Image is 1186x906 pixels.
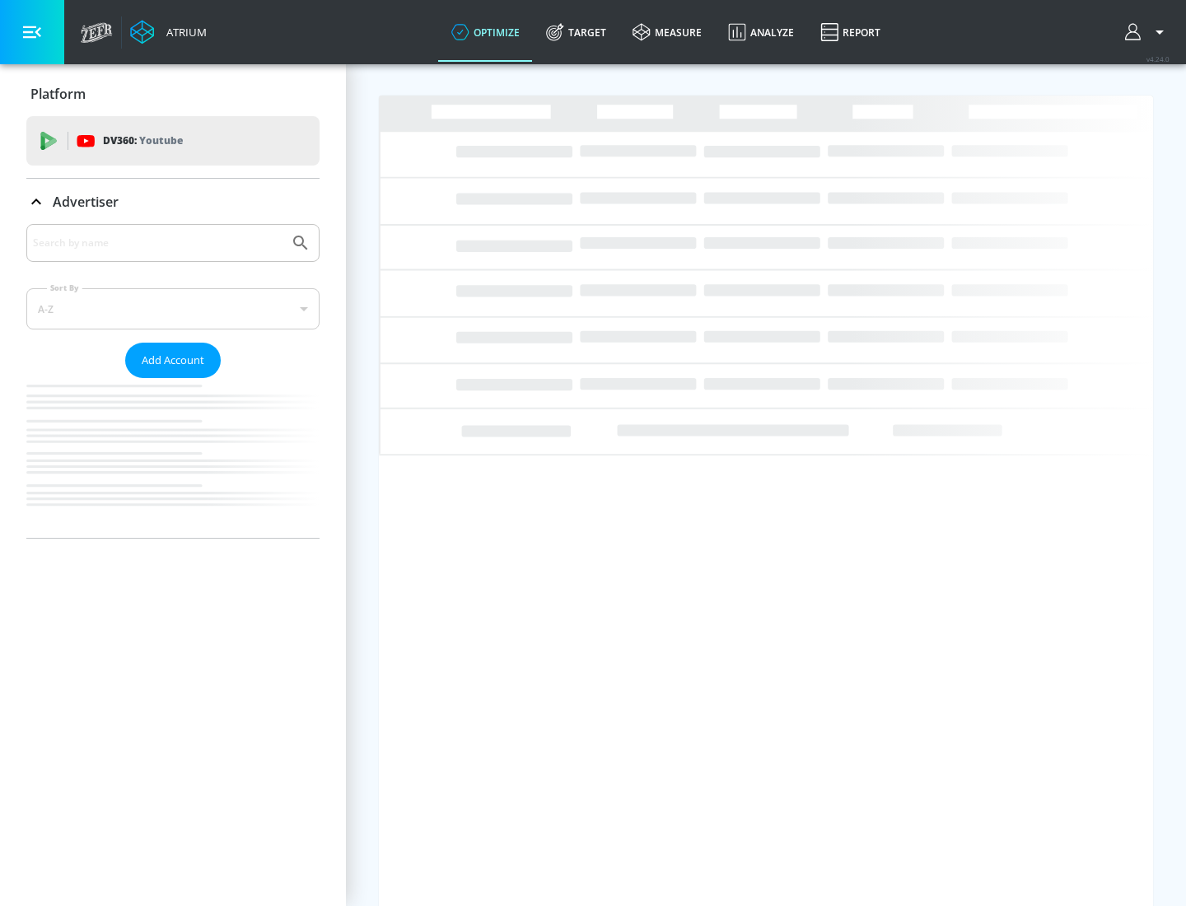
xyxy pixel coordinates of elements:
[130,20,207,44] a: Atrium
[26,378,320,538] nav: list of Advertiser
[160,25,207,40] div: Atrium
[807,2,894,62] a: Report
[53,193,119,211] p: Advertiser
[142,351,204,370] span: Add Account
[26,179,320,225] div: Advertiser
[533,2,619,62] a: Target
[715,2,807,62] a: Analyze
[103,132,183,150] p: DV360:
[26,116,320,166] div: DV360: Youtube
[33,232,282,254] input: Search by name
[47,283,82,293] label: Sort By
[30,85,86,103] p: Platform
[26,71,320,117] div: Platform
[26,288,320,329] div: A-Z
[619,2,715,62] a: measure
[1146,54,1170,63] span: v 4.24.0
[139,132,183,149] p: Youtube
[125,343,221,378] button: Add Account
[438,2,533,62] a: optimize
[26,224,320,538] div: Advertiser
